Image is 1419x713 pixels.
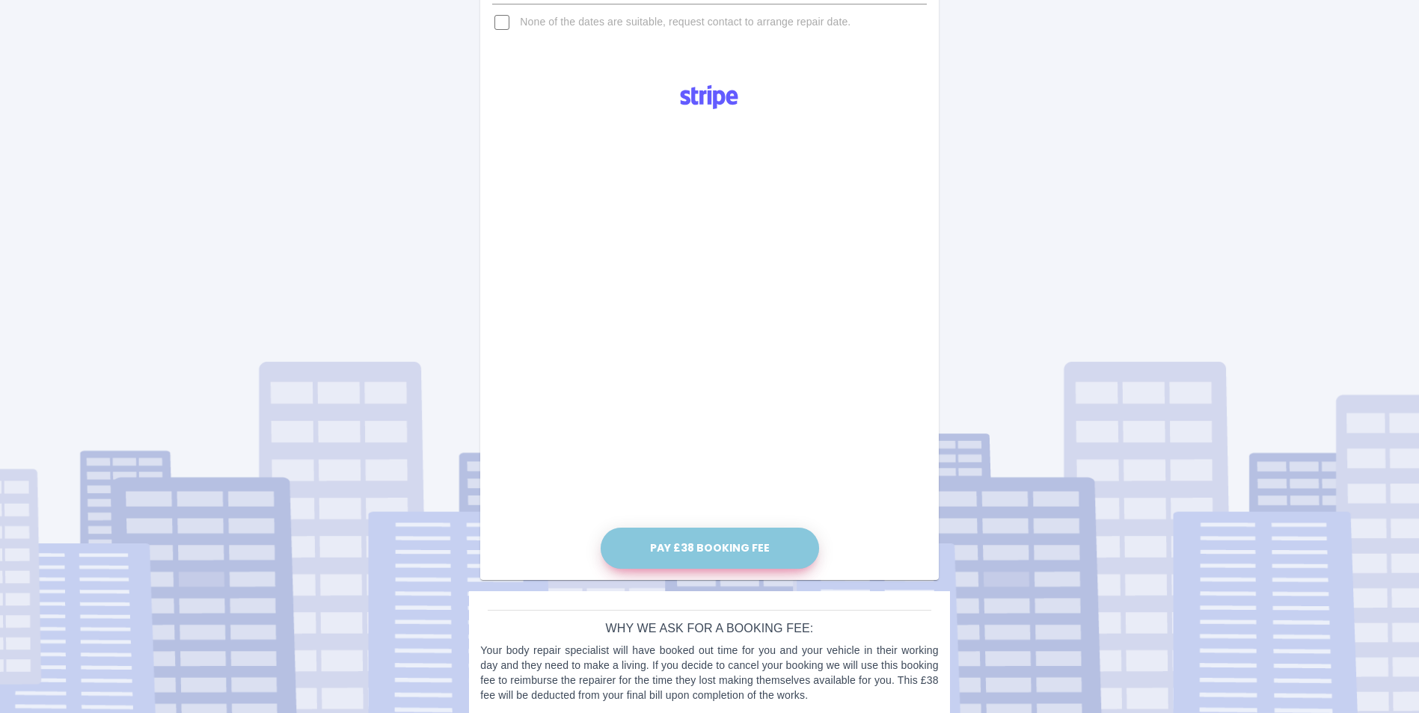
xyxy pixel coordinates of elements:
span: None of the dates are suitable, request contact to arrange repair date. [520,15,851,30]
button: Pay £38 Booking Fee [601,528,819,569]
h6: Why we ask for a booking fee: [480,618,938,639]
p: Your body repair specialist will have booked out time for you and your vehicle in their working d... [480,643,938,703]
img: Logo [672,79,747,115]
iframe: Secure payment input frame [597,120,821,523]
